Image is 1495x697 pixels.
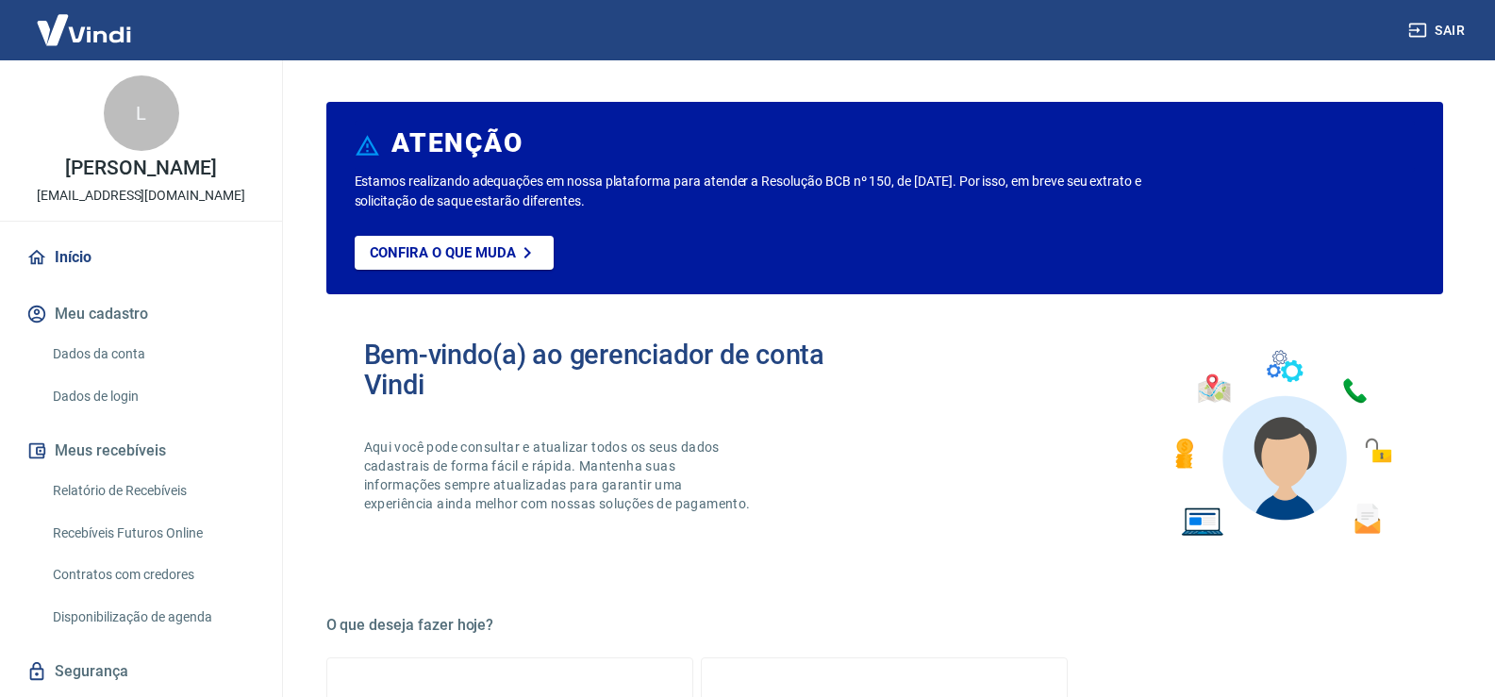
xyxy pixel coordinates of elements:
button: Sair [1404,13,1472,48]
p: [PERSON_NAME] [65,158,216,178]
p: Aqui você pode consultar e atualizar todos os seus dados cadastrais de forma fácil e rápida. Mant... [364,438,755,513]
a: Dados de login [45,377,259,416]
img: Imagem de um avatar masculino com diversos icones exemplificando as funcionalidades do gerenciado... [1158,340,1405,548]
a: Segurança [23,651,259,692]
p: Confira o que muda [370,244,516,261]
a: Disponibilização de agenda [45,598,259,637]
img: Vindi [23,1,145,58]
a: Dados da conta [45,335,259,373]
h5: O que deseja fazer hoje? [326,616,1443,635]
h2: Bem-vindo(a) ao gerenciador de conta Vindi [364,340,885,400]
a: Contratos com credores [45,556,259,594]
p: Estamos realizando adequações em nossa plataforma para atender a Resolução BCB nº 150, de [DATE].... [355,172,1203,211]
button: Meus recebíveis [23,430,259,472]
a: Relatório de Recebíveis [45,472,259,510]
button: Meu cadastro [23,293,259,335]
a: Confira o que muda [355,236,554,270]
div: L [104,75,179,151]
h6: ATENÇÃO [391,134,523,153]
p: [EMAIL_ADDRESS][DOMAIN_NAME] [37,186,245,206]
a: Recebíveis Futuros Online [45,514,259,553]
a: Início [23,237,259,278]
